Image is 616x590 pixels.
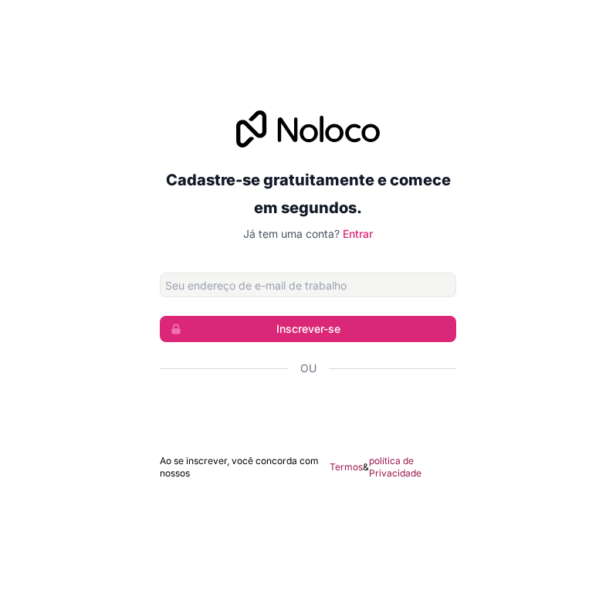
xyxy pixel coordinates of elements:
input: Endereço de email [160,273,456,297]
font: Ou [300,361,316,375]
a: Entrar [343,227,373,240]
font: Cadastre-se gratuitamente e comece em segundos. [166,171,451,217]
button: Inscrever-se [160,316,456,342]
iframe: Botão Iniciar sessão com o Google [152,393,464,427]
font: Já tem uma conta? [243,227,340,240]
a: política de Privacidade [369,455,456,480]
font: Inscrever-se [276,322,340,335]
a: Termos [330,461,363,473]
font: Ao se inscrever, você concorda com nossos [160,455,319,479]
font: & [363,461,369,473]
font: política de Privacidade [369,455,421,479]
